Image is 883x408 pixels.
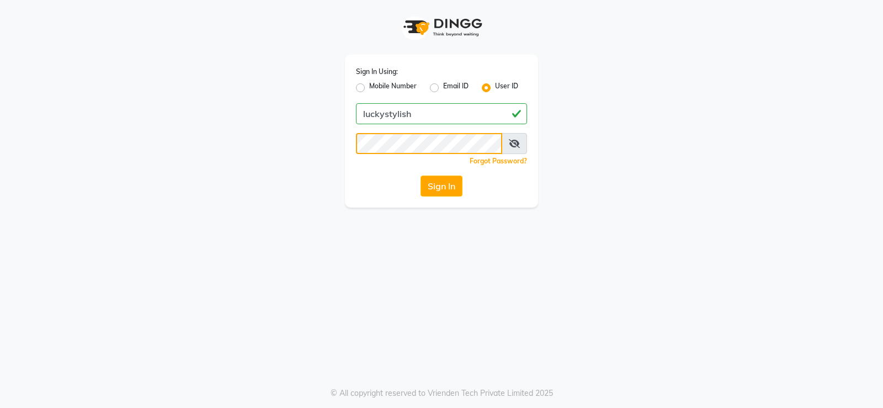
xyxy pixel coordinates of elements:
label: Mobile Number [369,81,417,94]
label: User ID [495,81,518,94]
button: Sign In [421,176,462,197]
input: Username [356,103,527,124]
img: logo1.svg [397,11,486,44]
label: Sign In Using: [356,67,398,77]
a: Forgot Password? [470,157,527,165]
input: Username [356,133,502,154]
label: Email ID [443,81,469,94]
